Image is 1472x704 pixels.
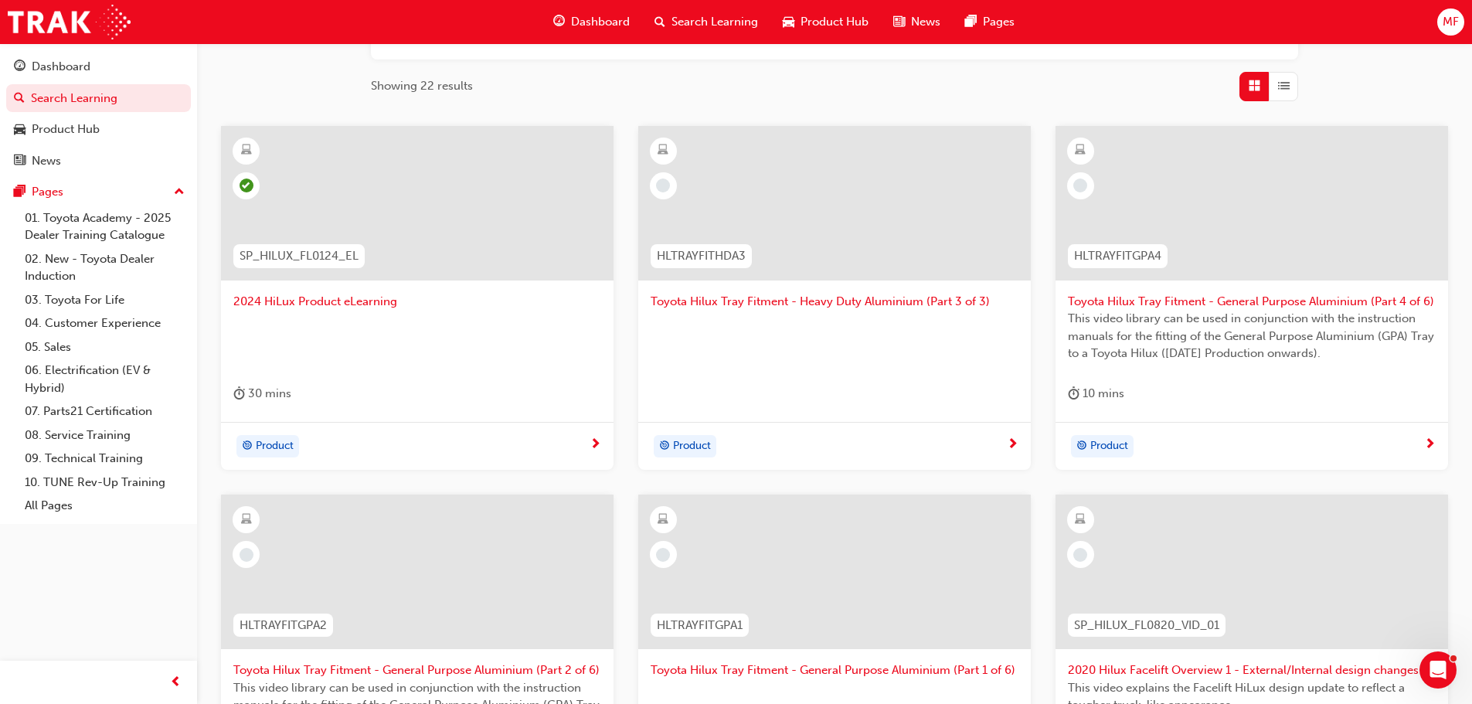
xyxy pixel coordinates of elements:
div: Dashboard [32,58,90,76]
span: Product Hub [801,13,869,31]
span: MF [1443,13,1459,31]
a: guage-iconDashboard [541,6,642,38]
span: learningResourceType_ELEARNING-icon [658,141,668,161]
span: 2020 Hilux Facelift Overview 1 - External/Internal design changes [1068,661,1436,679]
span: Showing 22 results [371,77,473,95]
span: next-icon [1007,438,1018,452]
span: HLTRAYFITGPA1 [657,617,743,634]
span: Dashboard [571,13,630,31]
a: 05. Sales [19,335,191,359]
a: News [6,147,191,175]
span: This video library can be used in conjunction with the instruction manuals for the fitting of the... [1068,310,1436,362]
span: HLTRAYFITGPA2 [240,617,327,634]
span: pages-icon [14,185,25,199]
button: Pages [6,178,191,206]
div: Pages [32,183,63,201]
a: search-iconSearch Learning [642,6,770,38]
a: 10. TUNE Rev-Up Training [19,471,191,495]
span: car-icon [14,123,25,137]
span: Toyota Hilux Tray Fitment - General Purpose Aluminium (Part 4 of 6) [1068,293,1436,311]
span: news-icon [14,155,25,168]
a: Product Hub [6,115,191,144]
span: learningResourceType_ELEARNING-icon [1075,510,1086,530]
span: target-icon [659,437,670,457]
span: Product [1090,437,1128,455]
a: 09. Technical Training [19,447,191,471]
span: learningRecordVerb_NONE-icon [656,548,670,562]
span: target-icon [242,437,253,457]
span: learningRecordVerb_NONE-icon [1073,548,1087,562]
div: 10 mins [1068,384,1124,403]
span: next-icon [1424,438,1436,452]
span: Toyota Hilux Tray Fitment - General Purpose Aluminium (Part 2 of 6) [233,661,601,679]
a: 04. Customer Experience [19,311,191,335]
span: learningResourceType_ELEARNING-icon [658,510,668,530]
span: learningRecordVerb_NONE-icon [240,548,253,562]
span: learningResourceType_ELEARNING-icon [241,510,252,530]
a: HLTRAYFITGPA4Toyota Hilux Tray Fitment - General Purpose Aluminium (Part 4 of 6)This video librar... [1056,126,1448,471]
div: News [32,152,61,170]
img: Trak [8,5,131,39]
span: prev-icon [170,673,182,692]
div: Product Hub [32,121,100,138]
a: 07. Parts21 Certification [19,400,191,423]
span: SP_HILUX_FL0124_EL [240,247,359,265]
span: target-icon [1076,437,1087,457]
span: Search Learning [671,13,758,31]
span: pages-icon [965,12,977,32]
a: 03. Toyota For Life [19,288,191,312]
span: search-icon [654,12,665,32]
span: search-icon [14,92,25,106]
span: HLTRAYFITHDA3 [657,247,746,265]
a: HLTRAYFITHDA3Toyota Hilux Tray Fitment - Heavy Duty Aluminium (Part 3 of 3)target-iconProduct [638,126,1031,471]
a: news-iconNews [881,6,953,38]
span: learningResourceType_ELEARNING-icon [241,141,252,161]
span: Product [673,437,711,455]
span: car-icon [783,12,794,32]
span: Toyota Hilux Tray Fitment - Heavy Duty Aluminium (Part 3 of 3) [651,293,1018,311]
a: 01. Toyota Academy - 2025 Dealer Training Catalogue [19,206,191,247]
span: learningRecordVerb_NONE-icon [656,179,670,192]
span: 2024 HiLux Product eLearning [233,293,601,311]
a: pages-iconPages [953,6,1027,38]
span: Product [256,437,294,455]
span: up-icon [174,182,185,202]
a: All Pages [19,494,191,518]
iframe: Intercom live chat [1419,651,1457,689]
button: DashboardSearch LearningProduct HubNews [6,49,191,178]
span: guage-icon [14,60,25,74]
span: SP_HILUX_FL0820_VID_01 [1074,617,1219,634]
a: Dashboard [6,53,191,81]
span: next-icon [590,438,601,452]
a: 08. Service Training [19,423,191,447]
button: MF [1437,9,1464,36]
span: learningRecordVerb_COMPLETE-icon [240,179,253,192]
a: SP_HILUX_FL0124_EL2024 HiLux Product eLearningduration-icon 30 minstarget-iconProduct [221,126,614,471]
span: guage-icon [553,12,565,32]
span: Grid [1249,77,1260,95]
span: learningRecordVerb_NONE-icon [1073,179,1087,192]
span: duration-icon [233,384,245,403]
span: news-icon [893,12,905,32]
span: Toyota Hilux Tray Fitment - General Purpose Aluminium (Part 1 of 6) [651,661,1018,679]
a: 02. New - Toyota Dealer Induction [19,247,191,288]
span: HLTRAYFITGPA4 [1074,247,1161,265]
span: List [1278,77,1290,95]
span: Pages [983,13,1015,31]
span: learningResourceType_ELEARNING-icon [1075,141,1086,161]
div: 30 mins [233,384,291,403]
a: 06. Electrification (EV & Hybrid) [19,359,191,400]
a: Search Learning [6,84,191,113]
a: car-iconProduct Hub [770,6,881,38]
span: duration-icon [1068,384,1079,403]
span: News [911,13,940,31]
